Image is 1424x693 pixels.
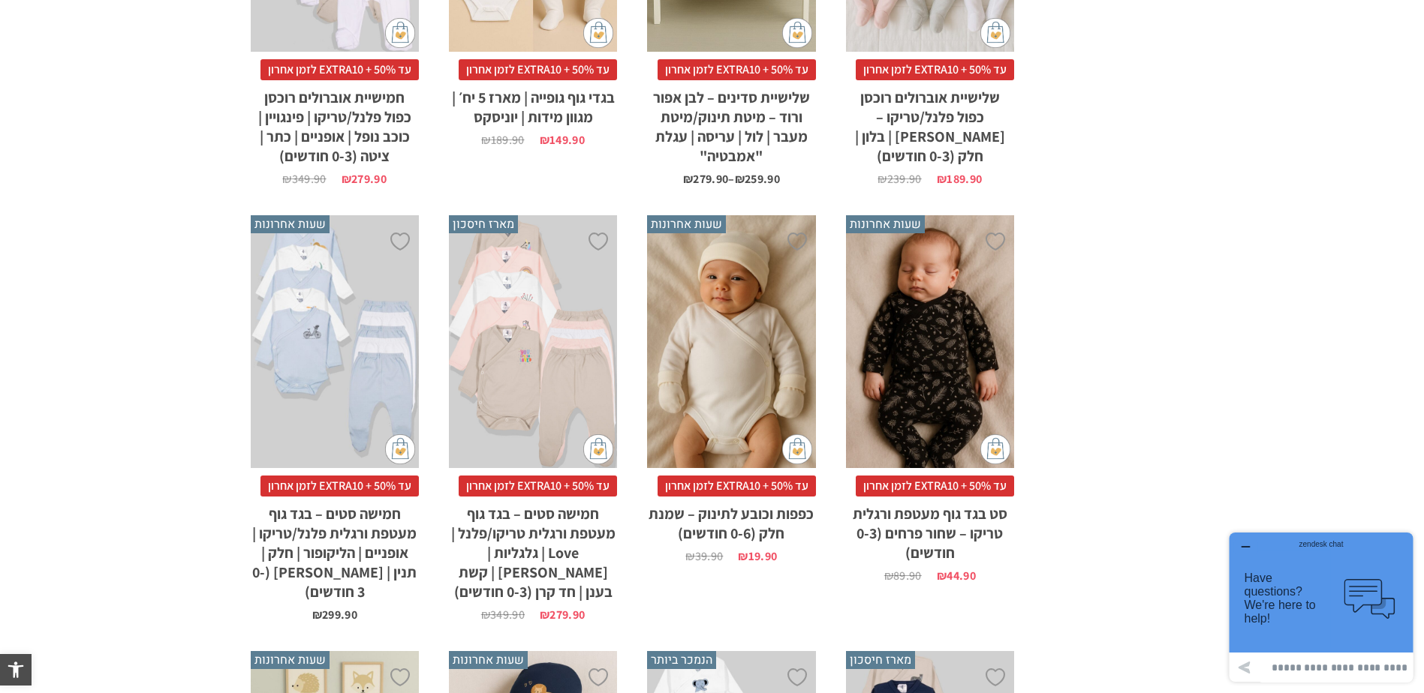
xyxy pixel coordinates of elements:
[540,607,549,622] span: ₪
[782,18,812,48] img: cat-mini-atc.png
[937,568,976,583] bdi: 44.90
[481,607,525,622] bdi: 349.90
[449,215,617,621] a: מארז חיסכון חמישה סטים - בגד גוף מעטפת ורגלית טריקו/פלנל | Love | גלגליות | פרח | קשת בענן | חד ק...
[647,80,815,166] h2: שלישיית סדינים – לבן אפור ורוד – מיטת תינוק/מיטת מעבר | לול | עריסה | עגלת "אמבטיה"
[583,434,613,464] img: cat-mini-atc.png
[481,132,524,148] bdi: 189.90
[459,59,617,80] span: עד 50% + EXTRA10 לזמן אחרון
[685,548,694,564] span: ₪
[282,171,326,187] bdi: 349.90
[1224,526,1419,688] iframe: פותח יישומון שאפשר לשוחח בו בצ'אט עם אחד הנציגים שלנו
[738,548,748,564] span: ₪
[728,173,734,185] span: –
[735,171,780,187] bdi: 259.90
[449,496,617,601] h2: חמישה סטים – בגד גוף מעטפת ורגלית טריקו/פלנל | Love | גלגליות | [PERSON_NAME] | קשת בענן | חד קרן...
[937,568,947,583] span: ₪
[878,171,887,187] span: ₪
[251,651,330,669] span: שעות אחרונות
[385,434,415,464] img: cat-mini-atc.png
[481,607,490,622] span: ₪
[878,171,921,187] bdi: 239.90
[342,171,351,187] span: ₪
[846,651,915,669] span: מארז חיסכון
[782,434,812,464] img: cat-mini-atc.png
[846,80,1014,166] h2: שלישיית אוברולים רוכסן כפול פלנל/טריקו – [PERSON_NAME] | בלון | חלק (0-3 חודשים)
[683,171,728,187] bdi: 279.90
[846,496,1014,562] h2: סט בגד גוף מעטפת ורגלית טריקו – שחור פרחים (0-3 חודשים)
[685,548,723,564] bdi: 39.90
[980,434,1010,464] img: cat-mini-atc.png
[260,475,419,496] span: עד 50% + EXTRA10 לזמן אחרון
[658,59,816,80] span: עד 50% + EXTRA10 לזמן אחרון
[540,132,585,148] bdi: 149.90
[449,651,528,669] span: שעות אחרונות
[342,171,387,187] bdi: 279.90
[738,548,777,564] bdi: 19.90
[856,59,1014,80] span: עד 50% + EXTRA10 לזמן אחרון
[937,171,982,187] bdi: 189.90
[856,475,1014,496] span: עד 50% + EXTRA10 לזמן אחרון
[735,171,745,187] span: ₪
[385,18,415,48] img: cat-mini-atc.png
[846,215,1014,582] a: שעות אחרונות סט בגד גוף מעטפת ורגלית טריקו - שחור פרחים (0-3 חודשים) עד 50% + EXTRA10 לזמן אחרוןס...
[846,215,925,233] span: שעות אחרונות
[251,215,330,233] span: שעות אחרונות
[937,171,947,187] span: ₪
[449,80,617,127] h2: בגדי גוף גופייה | מארז 5 יח׳ | מגוון מידות | יוניסקס
[312,607,322,622] span: ₪
[449,215,518,233] span: מארז חיסכון
[884,568,922,583] bdi: 89.90
[647,215,726,233] span: שעות אחרונות
[282,171,291,187] span: ₪
[647,215,815,562] a: שעות אחרונות כפפות וכובע לתינוק - שמנת חלק (0-6 חודשים) עד 50% + EXTRA10 לזמן אחרוןכפפות וכובע לת...
[683,171,693,187] span: ₪
[647,651,716,669] span: הנמכר ביותר
[647,496,815,543] h2: כפפות וכובע לתינוק – שמנת חלק (0-6 חודשים)
[481,132,490,148] span: ₪
[459,475,617,496] span: עד 50% + EXTRA10 לזמן אחרון
[312,607,357,622] bdi: 299.90
[884,568,893,583] span: ₪
[251,215,419,621] a: שעות אחרונות חמישה סטים - בגד גוף מעטפת ורגלית פלנל/טריקו | אופניים | הליקופור | חלק | תנין | ארי...
[658,475,816,496] span: עד 50% + EXTRA10 לזמן אחרון
[251,496,419,601] h2: חמישה סטים – בגד גוף מעטפת ורגלית פלנל/טריקו | אופניים | הליקופור | חלק | תנין | [PERSON_NAME] (0...
[583,18,613,48] img: cat-mini-atc.png
[980,18,1010,48] img: cat-mini-atc.png
[251,80,419,166] h2: חמישיית אוברולים רוכסן כפול פלנל/טריקו | פינגויין | כוכב נופל | אופניים | כתר | ציטה (0-3 חודשים)
[260,59,419,80] span: עד 50% + EXTRA10 לזמן אחרון
[540,607,585,622] bdi: 279.90
[540,132,549,148] span: ₪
